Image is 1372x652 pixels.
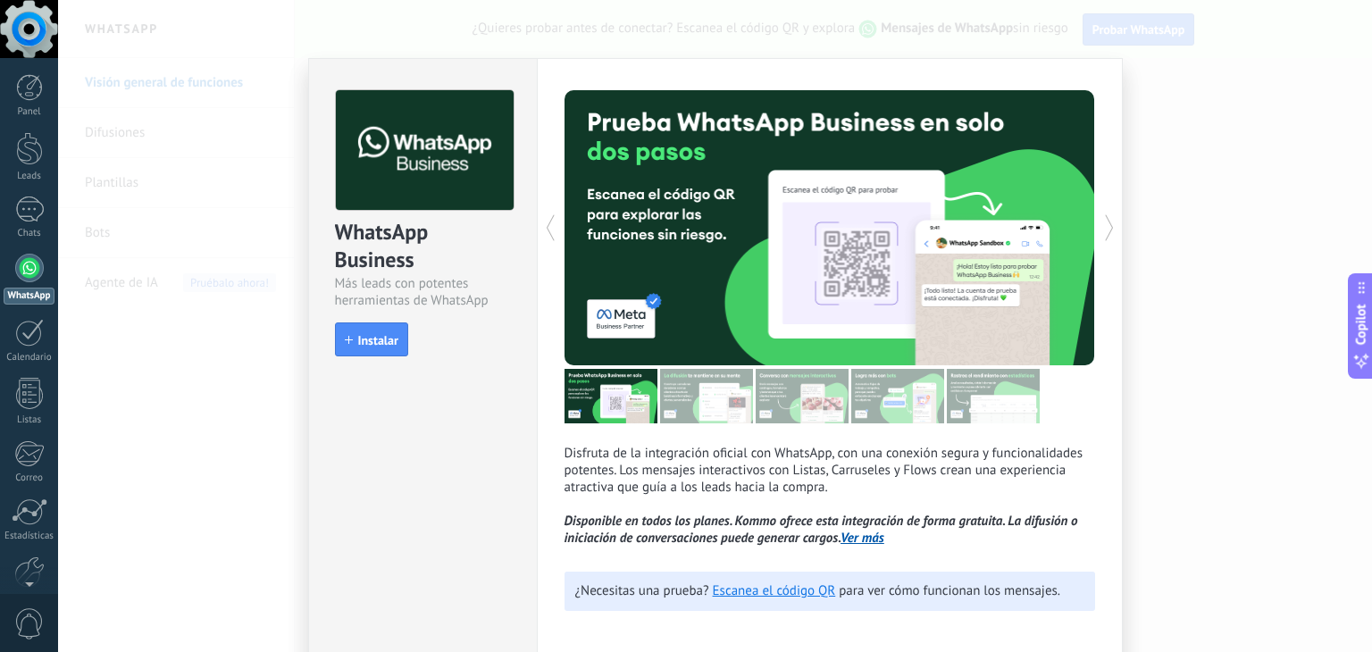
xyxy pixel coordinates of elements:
[841,530,884,547] a: Ver más
[4,414,55,426] div: Listas
[565,445,1095,547] p: Disfruta de la integración oficial con WhatsApp, con una conexión segura y funcionalidades potent...
[358,334,398,347] span: Instalar
[575,582,709,599] span: ¿Necesitas una prueba?
[1352,305,1370,346] span: Copilot
[947,369,1040,423] img: tour_image_cc377002d0016b7ebaeb4dbe65cb2175.png
[565,513,1078,547] i: Disponible en todos los planes. Kommo ofrece esta integración de forma gratuita. La difusión o in...
[4,352,55,364] div: Calendario
[4,288,54,305] div: WhatsApp
[335,322,408,356] button: Instalar
[660,369,753,423] img: tour_image_cc27419dad425b0ae96c2716632553fa.png
[4,531,55,542] div: Estadísticas
[4,472,55,484] div: Correo
[4,228,55,239] div: Chats
[565,369,657,423] img: tour_image_7a4924cebc22ed9e3259523e50fe4fd6.png
[756,369,849,423] img: tour_image_1009fe39f4f058b759f0df5a2b7f6f06.png
[851,369,944,423] img: tour_image_62c9952fc9cf984da8d1d2aa2c453724.png
[335,218,511,275] div: WhatsApp Business
[4,106,55,118] div: Panel
[335,275,511,309] div: Más leads con potentes herramientas de WhatsApp
[839,582,1060,599] span: para ver cómo funcionan los mensajes.
[336,90,514,211] img: logo_main.png
[713,582,836,599] a: Escanea el código QR
[4,171,55,182] div: Leads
